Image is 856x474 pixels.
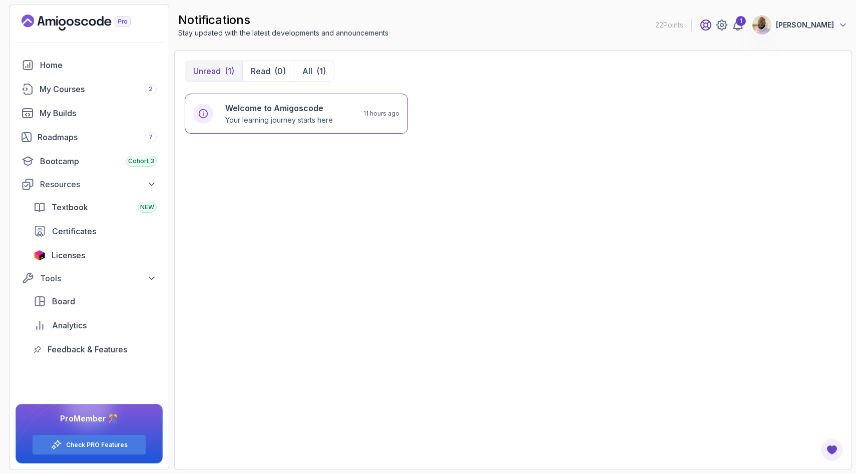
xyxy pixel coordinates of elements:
span: Cohort 3 [128,157,154,165]
span: NEW [140,203,154,211]
button: Open Feedback Button [820,438,844,462]
button: Tools [16,269,163,287]
button: Unread(1) [185,61,242,81]
a: bootcamp [16,151,163,171]
p: 22 Points [655,20,683,30]
a: textbook [28,197,163,217]
p: [PERSON_NAME] [776,20,834,30]
a: builds [16,103,163,123]
span: Analytics [52,319,87,331]
span: Licenses [52,249,85,261]
button: All(1) [294,61,334,81]
div: (1) [316,65,326,77]
a: courses [16,79,163,99]
a: 1 [732,19,744,31]
span: 2 [149,85,153,93]
a: feedback [28,339,163,359]
a: licenses [28,245,163,265]
div: Tools [40,272,157,284]
span: Board [52,295,75,307]
a: Check PRO Features [66,441,128,449]
a: board [28,291,163,311]
div: (0) [274,65,286,77]
a: roadmaps [16,127,163,147]
button: Resources [16,175,163,193]
h6: Welcome to Amigoscode [225,102,333,114]
span: Feedback & Features [48,343,127,355]
h2: notifications [178,12,388,28]
p: Stay updated with the latest developments and announcements [178,28,388,38]
p: All [302,65,312,77]
div: 1 [736,16,746,26]
img: jetbrains icon [34,250,46,260]
span: Certificates [52,225,96,237]
div: My Builds [40,107,157,119]
a: Landing page [22,15,154,31]
p: Read [251,65,270,77]
button: user profile image[PERSON_NAME] [752,15,848,35]
div: (1) [225,65,234,77]
div: Roadmaps [38,131,157,143]
div: Home [40,59,157,71]
a: analytics [28,315,163,335]
a: certificates [28,221,163,241]
span: Textbook [52,201,88,213]
p: 11 hours ago [363,110,399,118]
button: Check PRO Features [32,434,146,455]
div: Bootcamp [40,155,157,167]
a: home [16,55,163,75]
span: 7 [149,133,153,141]
p: Unread [193,65,221,77]
div: My Courses [40,83,157,95]
button: Read(0) [242,61,294,81]
div: Resources [40,178,157,190]
img: user profile image [752,16,771,35]
p: Your learning journey starts here [225,115,333,125]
